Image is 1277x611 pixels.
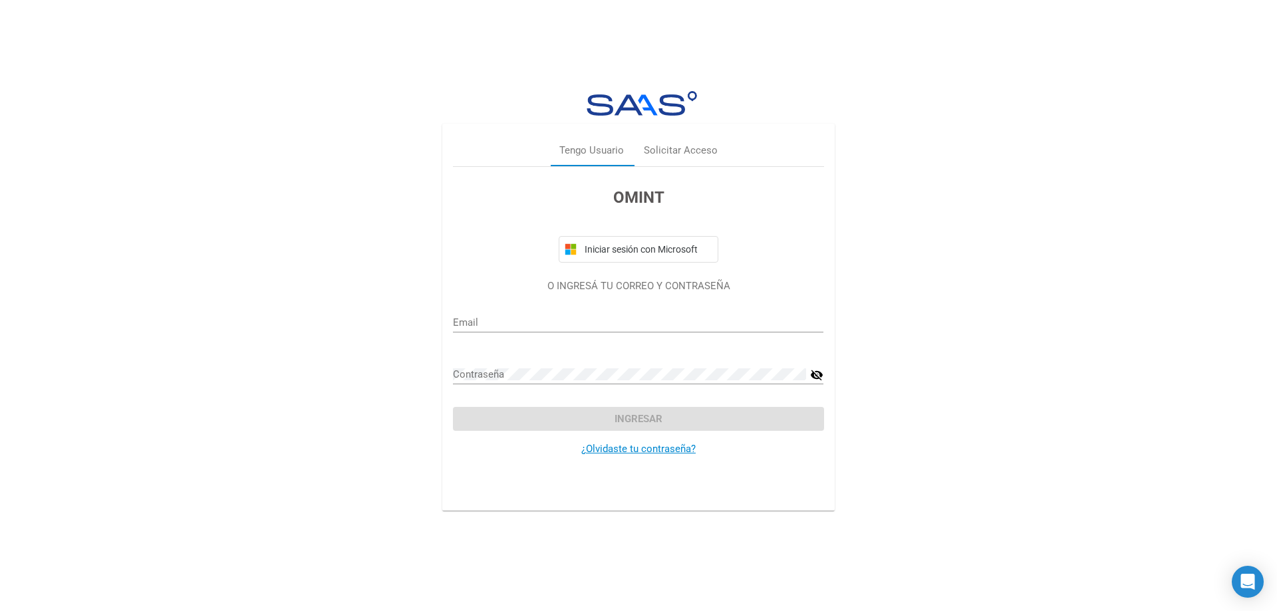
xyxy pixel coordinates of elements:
mat-icon: visibility_off [810,367,823,383]
button: Ingresar [453,407,823,431]
span: Ingresar [615,413,662,425]
p: O INGRESÁ TU CORREO Y CONTRASEÑA [453,279,823,294]
h3: OMINT [453,185,823,209]
a: ¿Olvidaste tu contraseña? [581,443,696,455]
div: Open Intercom Messenger [1232,566,1264,598]
button: Iniciar sesión con Microsoft [559,236,718,263]
div: Tengo Usuario [559,143,624,158]
span: Iniciar sesión con Microsoft [582,244,712,255]
div: Solicitar Acceso [644,143,718,158]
